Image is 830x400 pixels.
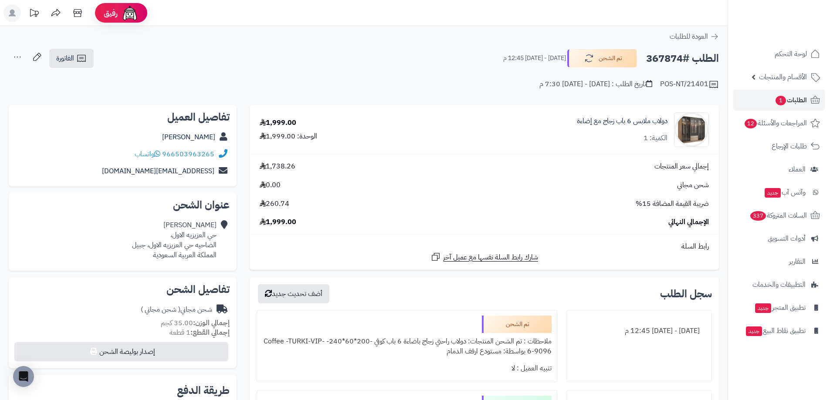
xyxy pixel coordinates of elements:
a: لوحة التحكم [733,44,825,64]
span: لوحة التحكم [775,48,807,60]
span: شارك رابط السلة نفسها مع عميل آخر [443,252,538,262]
div: [PERSON_NAME] حي العزيزيه الاول، الضاحيه حي العزيزيه الاول، جبيل المملكة العربية السعودية [132,220,217,260]
h2: طريقة الدفع [177,385,230,396]
span: 12 [744,118,757,128]
span: الإجمالي النهائي [668,217,709,227]
button: تم الشحن [567,49,637,67]
a: الطلبات1 [733,90,825,111]
span: ( شحن مجاني ) [141,304,180,315]
div: رابط السلة [253,242,715,252]
span: تطبيق نقاط البيع [745,325,806,337]
span: التقارير [789,255,806,268]
span: طلبات الإرجاع [772,140,807,152]
small: 1 قطعة [169,327,230,338]
a: وآتس آبجديد [733,182,825,203]
span: ضريبة القيمة المضافة 15% [636,199,709,209]
strong: إجمالي الوزن: [193,318,230,328]
a: دولاب ملابس 6 باب زجاج مع إضاءة [577,116,667,126]
span: 337 [750,211,766,221]
span: جديد [746,326,762,336]
span: الفاتورة [56,53,74,64]
span: إجمالي سعر المنتجات [654,161,709,171]
div: شحن مجاني [141,305,212,315]
span: جديد [755,303,771,313]
span: العملاء [789,163,806,175]
div: تم الشحن [482,316,552,333]
a: طلبات الإرجاع [733,136,825,157]
a: التطبيقات والخدمات [733,274,825,295]
h2: تفاصيل العميل [16,112,230,122]
span: 1,999.00 [260,217,296,227]
img: ai-face.png [121,4,139,22]
span: أدوات التسويق [768,232,806,245]
a: السلات المتروكة337 [733,205,825,226]
span: تطبيق المتجر [754,302,806,314]
a: 966503963265 [162,149,214,159]
span: وآتس آب [764,186,806,198]
a: تحديثات المنصة [23,4,45,24]
a: المراجعات والأسئلة12 [733,113,825,134]
button: أضف تحديث جديد [258,284,329,303]
span: جديد [765,188,781,198]
h2: عنوان الشحن [16,200,230,210]
a: [EMAIL_ADDRESS][DOMAIN_NAME] [102,166,214,176]
img: 1742132665-110103010023.1-90x90.jpg [674,112,708,147]
button: إصدار بوليصة الشحن [14,342,228,361]
span: 260.74 [260,199,289,209]
a: تطبيق نقاط البيعجديد [733,320,825,341]
img: logo-2.png [771,7,822,25]
div: POS-NT/21401 [660,79,719,90]
a: العودة للطلبات [670,31,719,42]
span: المراجعات والأسئلة [744,117,807,129]
a: شارك رابط السلة نفسها مع عميل آخر [430,252,538,262]
h2: الطلب #367874 [646,50,719,67]
div: الكمية: 1 [644,133,667,143]
a: [PERSON_NAME] [162,132,215,142]
span: 1,738.26 [260,161,295,171]
div: الوحدة: 1,999.00 [260,131,317,141]
span: السلات المتروكة [749,209,807,222]
span: العودة للطلبات [670,31,708,42]
small: [DATE] - [DATE] 12:45 م [503,54,566,63]
span: 1 [775,95,786,105]
div: تاريخ الطلب : [DATE] - [DATE] 7:30 م [539,79,652,89]
div: ملاحظات : تم الشحن المنتجات: دولاب راحتي زجاج باضاءة 6 باب كوفي -200*60*240- Coffee -TURKI-VIP-6-... [262,333,551,360]
a: الفاتورة [49,49,94,68]
div: [DATE] - [DATE] 12:45 م [572,323,706,339]
div: 1,999.00 [260,118,296,128]
a: تطبيق المتجرجديد [733,297,825,318]
span: 0.00 [260,180,281,190]
a: أدوات التسويق [733,228,825,249]
h2: تفاصيل الشحن [16,284,230,295]
a: واتساب [135,149,160,159]
h3: سجل الطلب [660,289,712,299]
span: الطلبات [775,94,807,106]
span: الأقسام والمنتجات [759,71,807,83]
strong: إجمالي القطع: [190,327,230,338]
a: التقارير [733,251,825,272]
a: العملاء [733,159,825,180]
small: 35.00 كجم [161,318,230,328]
div: Open Intercom Messenger [13,366,34,387]
span: رفيق [104,8,118,18]
div: تنبيه العميل : لا [262,360,551,377]
span: التطبيقات والخدمات [752,279,806,291]
span: شحن مجاني [677,180,709,190]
